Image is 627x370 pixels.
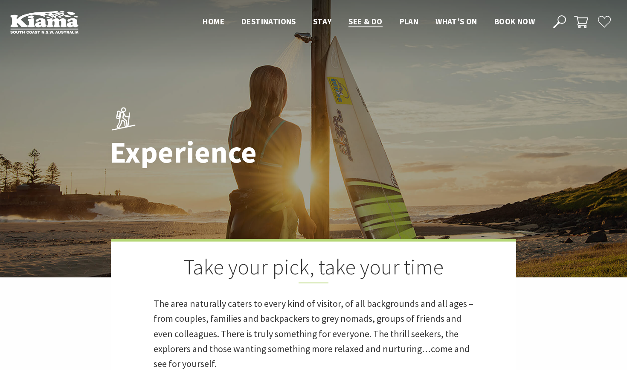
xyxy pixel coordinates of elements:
h2: Take your pick, take your time [154,254,473,283]
span: Book now [494,16,535,26]
nav: Main Menu [194,15,543,29]
span: Stay [313,16,332,26]
span: Plan [400,16,419,26]
span: See & Do [348,16,382,26]
span: Destinations [241,16,296,26]
span: What’s On [435,16,477,26]
span: Home [203,16,224,26]
img: Kiama Logo [10,10,78,34]
h1: Experience [110,136,351,169]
